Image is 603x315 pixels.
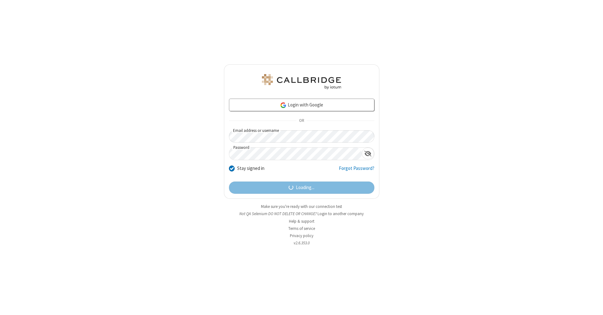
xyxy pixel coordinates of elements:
input: Password [229,148,362,160]
a: Privacy policy [290,233,313,238]
a: Help & support [289,219,314,224]
iframe: Chat [587,299,598,311]
li: Not QA Selenium DO NOT DELETE OR CHANGE? [224,211,379,217]
li: v2.6.353.0 [224,240,379,246]
img: google-icon.png [280,102,287,109]
span: OR [296,117,307,125]
div: Show password [362,148,374,159]
a: Forgot Password? [339,165,374,177]
label: Stay signed in [237,165,264,172]
span: Loading... [296,184,314,191]
img: QA Selenium DO NOT DELETE OR CHANGE [261,74,342,89]
a: Make sure you're ready with our connection test [261,204,342,209]
button: Login to another company [318,211,364,217]
a: Terms of service [288,226,315,231]
input: Email address or username [229,130,374,143]
a: Login with Google [229,99,374,111]
button: Loading... [229,182,374,194]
